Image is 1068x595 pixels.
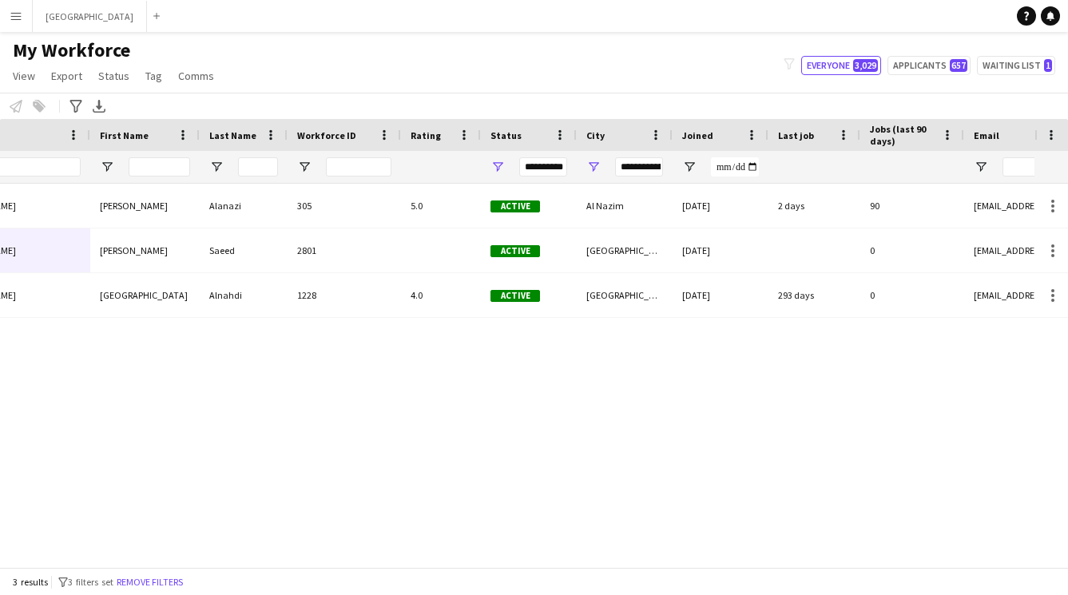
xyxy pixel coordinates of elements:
[682,160,697,174] button: Open Filter Menu
[577,273,673,317] div: [GEOGRAPHIC_DATA]
[33,1,147,32] button: [GEOGRAPHIC_DATA]
[1044,59,1052,72] span: 1
[950,59,967,72] span: 657
[870,123,935,147] span: Jobs (last 90 days)
[51,69,82,83] span: Export
[139,65,169,86] a: Tag
[66,97,85,116] app-action-btn: Advanced filters
[45,65,89,86] a: Export
[13,38,130,62] span: My Workforce
[13,69,35,83] span: View
[90,228,200,272] div: [PERSON_NAME]
[673,228,768,272] div: [DATE]
[90,273,200,317] div: [GEOGRAPHIC_DATA]
[326,157,391,177] input: Workforce ID Filter Input
[411,129,441,141] span: Rating
[288,184,401,228] div: 305
[401,273,481,317] div: 4.0
[711,157,759,177] input: Joined Filter Input
[89,97,109,116] app-action-btn: Export XLSX
[974,129,999,141] span: Email
[682,129,713,141] span: Joined
[673,184,768,228] div: [DATE]
[6,65,42,86] a: View
[297,129,356,141] span: Workforce ID
[586,129,605,141] span: City
[673,273,768,317] div: [DATE]
[92,65,136,86] a: Status
[200,184,288,228] div: Alanazi
[90,184,200,228] div: [PERSON_NAME]
[172,65,220,86] a: Comms
[490,245,540,257] span: Active
[100,129,149,141] span: First Name
[860,228,964,272] div: 0
[238,157,278,177] input: Last Name Filter Input
[100,160,114,174] button: Open Filter Menu
[68,576,113,588] span: 3 filters set
[297,160,312,174] button: Open Filter Menu
[853,59,878,72] span: 3,029
[860,273,964,317] div: 0
[577,184,673,228] div: Al Nazim
[577,228,673,272] div: [GEOGRAPHIC_DATA]
[288,228,401,272] div: 2801
[801,56,881,75] button: Everyone3,029
[768,184,860,228] div: 2 days
[288,273,401,317] div: 1228
[778,129,814,141] span: Last job
[490,160,505,174] button: Open Filter Menu
[98,69,129,83] span: Status
[490,200,540,212] span: Active
[401,184,481,228] div: 5.0
[178,69,214,83] span: Comms
[860,184,964,228] div: 90
[113,573,186,591] button: Remove filters
[209,129,256,141] span: Last Name
[887,56,971,75] button: Applicants657
[145,69,162,83] span: Tag
[977,56,1055,75] button: Waiting list1
[209,160,224,174] button: Open Filter Menu
[200,228,288,272] div: Saeed
[129,157,190,177] input: First Name Filter Input
[490,290,540,302] span: Active
[200,273,288,317] div: Alnahdi
[490,129,522,141] span: Status
[974,160,988,174] button: Open Filter Menu
[768,273,860,317] div: 293 days
[586,160,601,174] button: Open Filter Menu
